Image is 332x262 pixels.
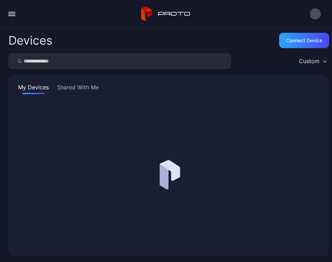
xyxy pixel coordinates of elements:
[56,83,100,94] button: Shared With Me
[279,33,329,48] button: Connect device
[295,53,329,69] button: Custom
[17,83,50,94] button: My Devices
[299,58,319,65] div: Custom
[286,38,322,43] div: Connect device
[8,34,53,47] h2: Devices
